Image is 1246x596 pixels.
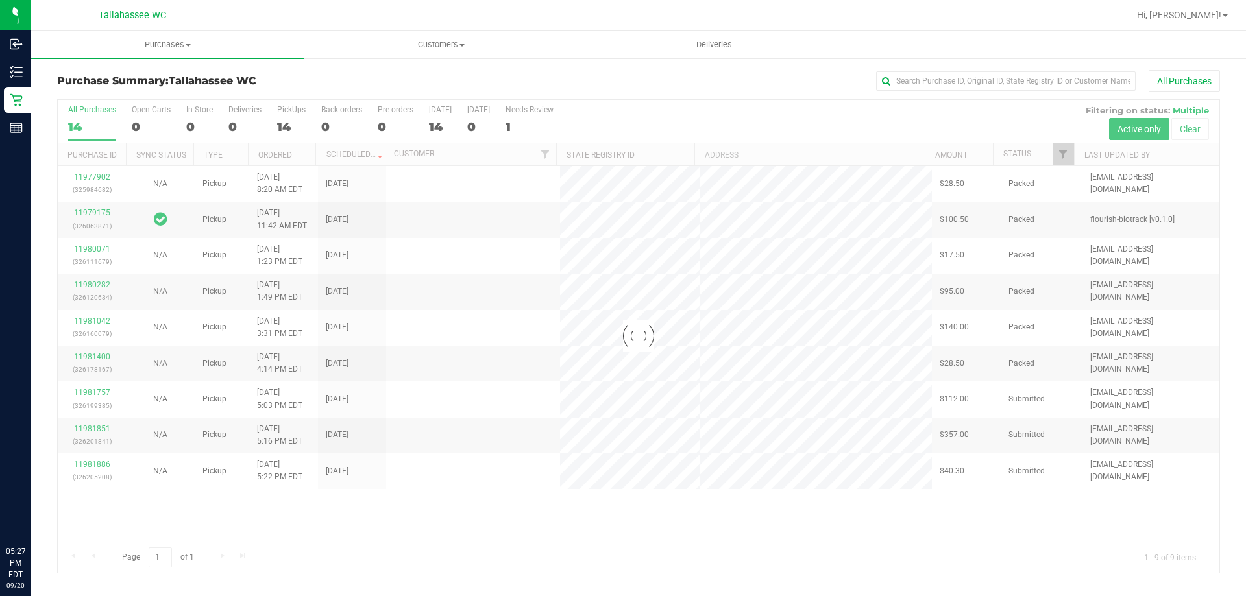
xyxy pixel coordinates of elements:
[99,10,166,21] span: Tallahassee WC
[679,39,750,51] span: Deliveries
[876,71,1136,91] input: Search Purchase ID, Original ID, State Registry ID or Customer Name...
[57,75,445,87] h3: Purchase Summary:
[31,31,304,58] a: Purchases
[169,75,256,87] span: Tallahassee WC
[13,492,52,531] iframe: Resource center
[1149,70,1220,92] button: All Purchases
[6,580,25,590] p: 09/20
[10,121,23,134] inline-svg: Reports
[10,38,23,51] inline-svg: Inbound
[38,490,54,506] iframe: Resource center unread badge
[31,39,304,51] span: Purchases
[6,545,25,580] p: 05:27 PM EDT
[305,39,577,51] span: Customers
[10,93,23,106] inline-svg: Retail
[1137,10,1221,20] span: Hi, [PERSON_NAME]!
[10,66,23,78] inline-svg: Inventory
[578,31,851,58] a: Deliveries
[304,31,578,58] a: Customers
